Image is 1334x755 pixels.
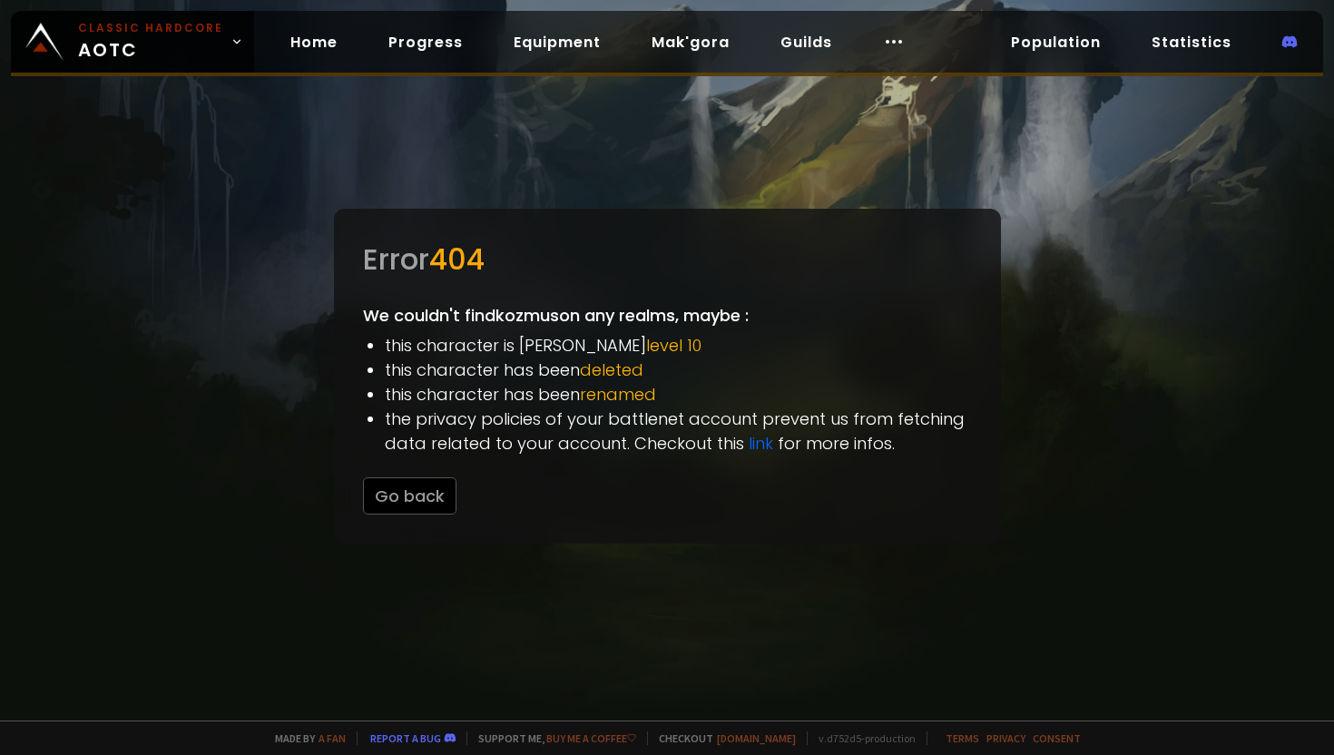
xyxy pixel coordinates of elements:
[363,485,456,507] a: Go back
[363,238,972,281] div: Error
[580,383,656,406] span: renamed
[385,333,972,358] li: this character is [PERSON_NAME]
[264,731,346,745] span: Made by
[385,407,972,456] li: the privacy policies of your battlenet account prevent us from fetching data related to your acco...
[749,432,773,455] a: link
[370,731,441,745] a: Report a bug
[807,731,916,745] span: v. d752d5 - production
[363,477,456,515] button: Go back
[78,20,223,36] small: Classic Hardcore
[319,731,346,745] a: a fan
[646,334,701,357] span: level 10
[385,382,972,407] li: this character has been
[637,24,744,61] a: Mak'gora
[1033,731,1081,745] a: Consent
[580,358,643,381] span: deleted
[374,24,477,61] a: Progress
[647,731,796,745] span: Checkout
[334,209,1001,544] div: We couldn't find kozmus on any realms, maybe :
[717,731,796,745] a: [DOMAIN_NAME]
[429,239,485,279] span: 404
[996,24,1115,61] a: Population
[499,24,615,61] a: Equipment
[1137,24,1246,61] a: Statistics
[546,731,636,745] a: Buy me a coffee
[11,11,254,73] a: Classic HardcoreAOTC
[78,20,223,64] span: AOTC
[766,24,847,61] a: Guilds
[986,731,1025,745] a: Privacy
[946,731,979,745] a: Terms
[276,24,352,61] a: Home
[466,731,636,745] span: Support me,
[385,358,972,382] li: this character has been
